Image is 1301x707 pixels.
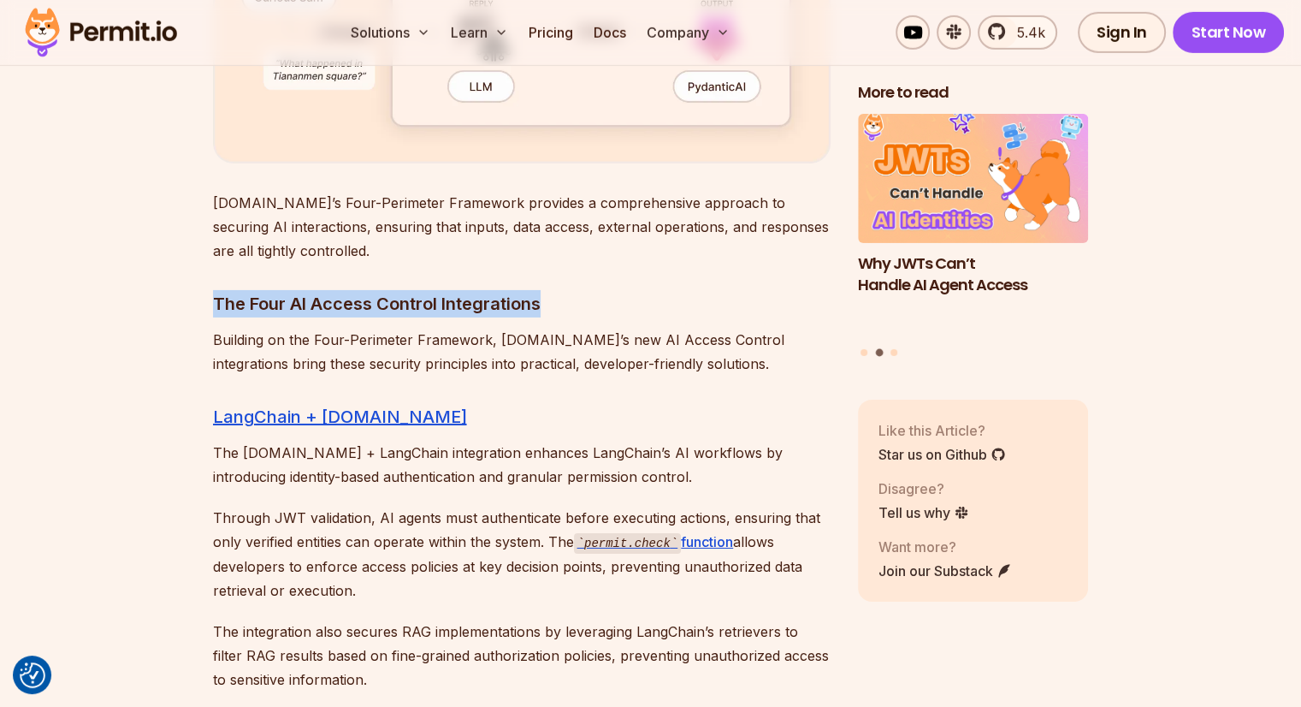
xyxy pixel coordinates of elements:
[213,441,831,489] p: The [DOMAIN_NAME] + LangChain integration enhances LangChain’s AI workflows by introducing identi...
[213,290,831,318] h3: The Four AI Access Control Integrations
[20,662,45,688] button: Consent Preferences
[213,328,831,376] p: Building on the Four-Perimeter Framework, [DOMAIN_NAME]’s new AI Access Control integrations brin...
[1173,12,1285,53] a: Start Now
[213,506,831,603] p: Through JWT validation, AI agents must authenticate before executing actions, ensuring that only ...
[587,15,633,50] a: Docs
[640,15,736,50] button: Company
[890,349,897,356] button: Go to slide 3
[858,253,1089,296] h3: Why JWTs Can’t Handle AI Agent Access
[978,15,1057,50] a: 5.4k
[20,662,45,688] img: Revisit consent button
[1007,22,1045,43] span: 5.4k
[858,114,1089,339] li: 2 of 3
[17,3,185,62] img: Permit logo
[213,191,831,263] p: [DOMAIN_NAME]’s Four-Perimeter Framework provides a comprehensive approach to securing AI interac...
[878,561,1012,581] a: Join our Substack
[858,114,1089,244] img: Why JWTs Can’t Handle AI Agent Access
[344,15,437,50] button: Solutions
[858,82,1089,104] h2: More to read
[444,15,515,50] button: Learn
[522,15,580,50] a: Pricing
[858,114,1089,339] a: Why JWTs Can’t Handle AI Agent AccessWhy JWTs Can’t Handle AI Agent Access
[875,349,883,357] button: Go to slide 2
[878,478,969,499] p: Disagree?
[860,349,867,356] button: Go to slide 1
[878,537,1012,557] p: Want more?
[574,533,734,550] a: permit.checkfunction
[858,114,1089,359] div: Posts
[213,407,467,427] a: LangChain + [DOMAIN_NAME]
[878,502,969,523] a: Tell us why
[574,533,682,554] code: permit.check
[213,620,831,692] p: The integration also secures RAG implementations by leveraging LangChain’s retrievers to filter R...
[878,420,1006,441] p: Like this Article?
[1078,12,1166,53] a: Sign In
[878,444,1006,465] a: Star us on Github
